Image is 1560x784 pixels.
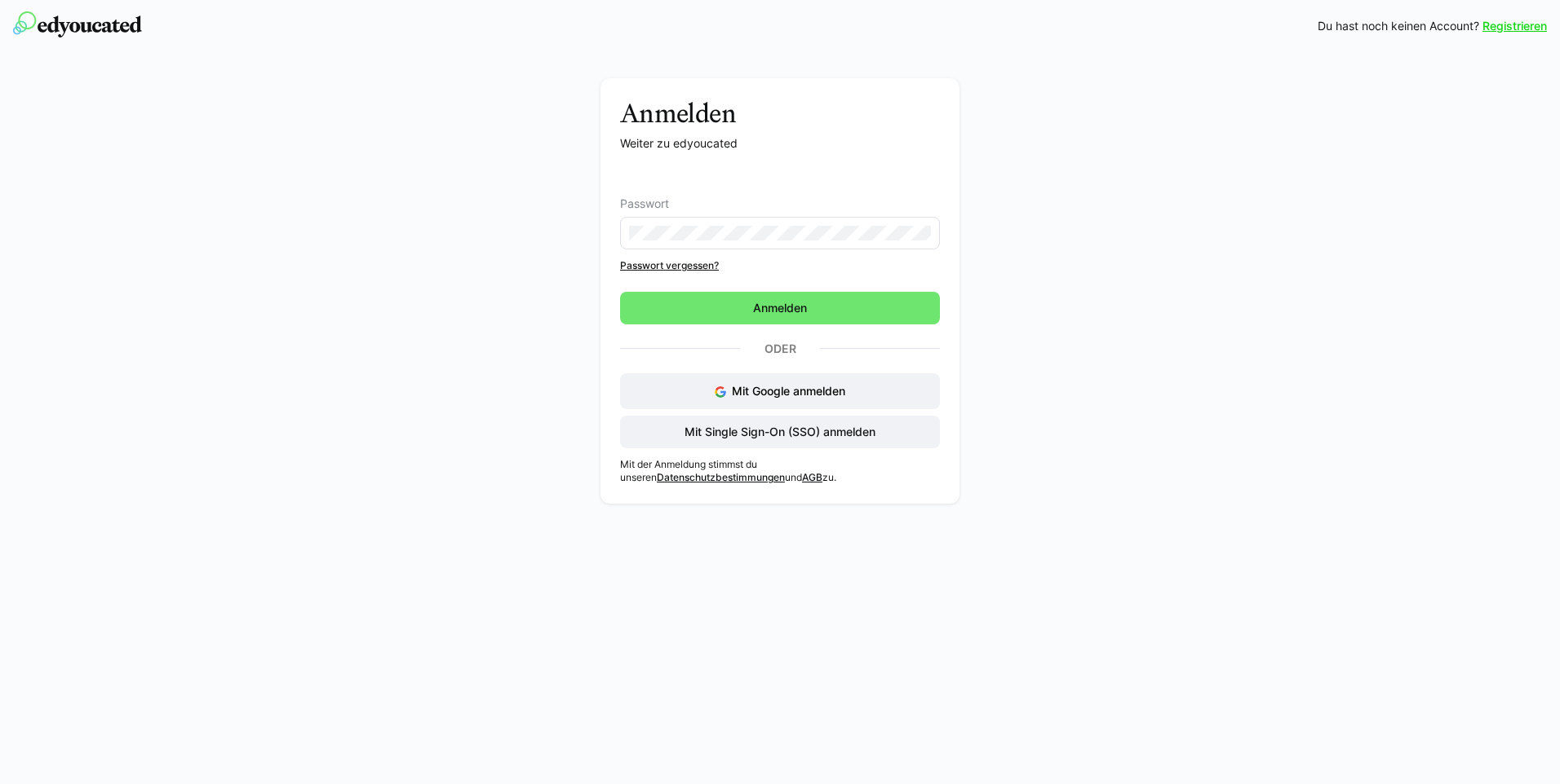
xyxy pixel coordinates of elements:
[13,11,142,37] img: edyoucated
[657,471,785,483] a: Datenschutzbestimmungen
[802,471,822,483] a: AGB
[620,135,940,152] p: Weiter zu edyoucated
[620,197,669,210] span: Passwort
[740,337,820,360] p: Oder
[620,373,940,409] button: Mit Google anmelden
[620,259,940,272] a: Passwort vergessen?
[682,424,878,440] span: Mit Single Sign-On (SSO) anmelden
[1482,18,1547,34] a: Registrieren
[1318,18,1479,34] span: Du hast noch keinen Account?
[620,98,940,129] h3: Anmelden
[620,416,940,448] button: Mit Single Sign-On (SSO) anmelden
[751,300,809,316] span: Anmelden
[620,292,940,324] button: Anmelden
[732,384,845,398] span: Mit Google anmelden
[620,458,940,484] p: Mit der Anmeldung stimmst du unseren und zu.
